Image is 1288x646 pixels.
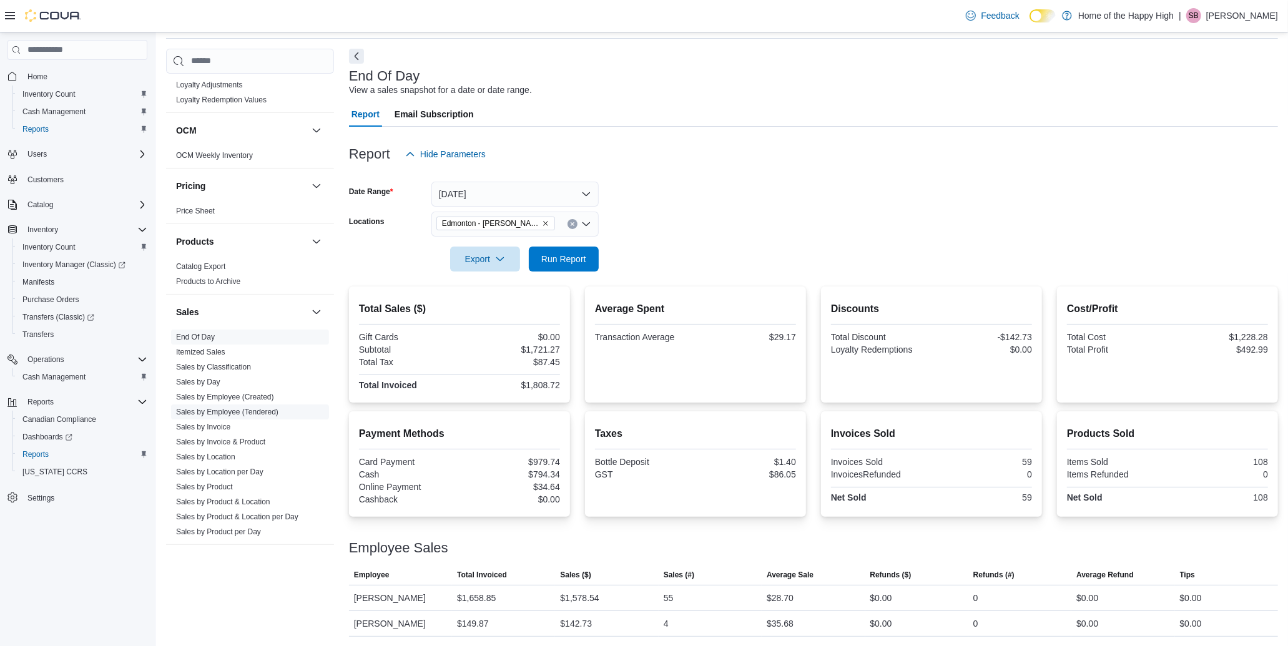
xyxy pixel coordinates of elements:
div: $1,721.27 [462,345,560,355]
div: Cash [359,469,457,479]
span: Cash Management [17,369,147,384]
div: Total Discount [831,332,929,342]
h2: Average Spent [595,301,796,316]
a: Sales by Product & Location [176,497,270,506]
span: Sales by Product per Day [176,527,261,537]
a: Sales by Product per Day [176,527,261,536]
span: Manifests [17,275,147,290]
button: Sales [176,306,307,318]
span: Sales (#) [664,570,694,580]
div: $35.68 [767,616,794,631]
span: Purchase Orders [22,295,79,305]
a: Sales by Employee (Tendered) [176,408,278,416]
a: Inventory Manager (Classic) [12,256,152,273]
span: Dashboards [17,429,147,444]
span: Sales by Invoice & Product [176,437,265,447]
h2: Total Sales ($) [359,301,560,316]
button: Inventory Count [12,238,152,256]
span: Loyalty Redemption Values [176,95,267,105]
button: Cash Management [12,103,152,120]
span: Inventory [22,222,147,237]
button: Hide Parameters [400,142,491,167]
span: Inventory Count [17,240,147,255]
a: Purchase Orders [17,292,84,307]
h3: Report [349,147,390,162]
span: Employee [354,570,390,580]
button: Manifests [12,273,152,291]
button: Reports [12,446,152,463]
div: $0.00 [870,590,892,605]
h2: Discounts [831,301,1032,316]
span: Sales by Location per Day [176,467,263,477]
span: Sales by Location [176,452,235,462]
div: GST [595,469,693,479]
span: Inventory Count [22,89,76,99]
a: Sales by Day [176,378,220,386]
div: $28.70 [767,590,794,605]
button: Cash Management [12,368,152,386]
input: Dark Mode [1030,9,1056,22]
div: $149.87 [457,616,489,631]
div: 4 [664,616,669,631]
a: [US_STATE] CCRS [17,464,92,479]
div: $1,578.54 [560,590,599,605]
div: $0.00 [462,332,560,342]
span: Cash Management [22,372,86,382]
div: $1,658.85 [457,590,496,605]
span: [US_STATE] CCRS [22,467,87,477]
div: Sales [166,330,334,544]
span: Run Report [541,253,586,265]
h3: OCM [176,124,197,137]
h3: Sales [176,306,199,318]
a: Cash Management [17,104,91,119]
h2: Payment Methods [359,426,560,441]
div: View a sales snapshot for a date or date range. [349,84,532,97]
span: Refunds ($) [870,570,912,580]
div: Gift Cards [359,332,457,342]
div: $34.64 [462,482,560,492]
h3: End Of Day [349,69,420,84]
h2: Cost/Profit [1067,301,1268,316]
div: Items Refunded [1067,469,1165,479]
span: End Of Day [176,332,215,342]
span: Inventory Manager (Classic) [17,257,147,272]
span: Purchase Orders [17,292,147,307]
span: Home [27,72,47,82]
button: [DATE] [431,182,599,207]
div: $979.74 [462,457,560,467]
span: Transfers (Classic) [17,310,147,325]
span: Dashboards [22,432,72,442]
a: Reports [17,447,54,462]
button: Products [309,234,324,249]
div: 0 [973,590,978,605]
span: Washington CCRS [17,464,147,479]
button: Pricing [176,180,307,192]
div: $0.00 [1180,616,1202,631]
button: Operations [2,351,152,368]
a: Inventory Manager (Classic) [17,257,130,272]
button: Taxes [309,555,324,570]
div: 108 [1170,492,1268,502]
span: Price Sheet [176,206,215,216]
div: Cashback [359,494,457,504]
button: Reports [12,120,152,138]
span: Sales by Employee (Created) [176,392,274,402]
a: Inventory Count [17,87,81,102]
div: 0 [934,469,1032,479]
div: [PERSON_NAME] [349,611,452,636]
a: Dashboards [17,429,77,444]
a: Sales by Product & Location per Day [176,512,298,521]
span: Reports [17,122,147,137]
button: OCM [176,124,307,137]
a: Transfers (Classic) [12,308,152,326]
a: Settings [22,491,59,506]
span: Settings [27,493,54,503]
a: Manifests [17,275,59,290]
button: Remove Edmonton - Rice Howard Way - Fire & Flower from selection in this group [542,220,549,227]
div: Sher Buchholtz [1186,8,1201,23]
span: Sales ($) [560,570,591,580]
span: Tips [1180,570,1195,580]
h2: Products Sold [1067,426,1268,441]
span: Transfers (Classic) [22,312,94,322]
span: Sales by Day [176,377,220,387]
